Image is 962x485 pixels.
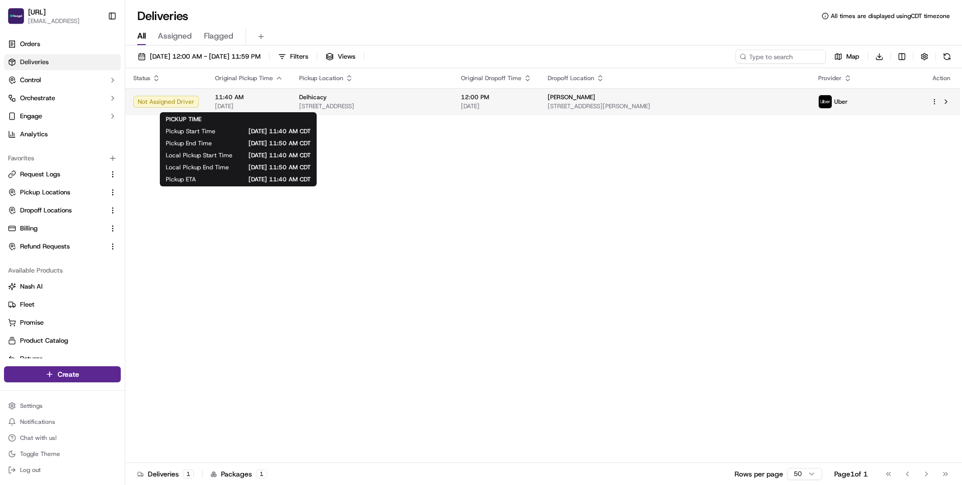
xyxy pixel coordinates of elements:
[4,150,121,166] div: Favorites
[20,402,43,410] span: Settings
[20,188,70,197] span: Pickup Locations
[4,431,121,445] button: Chat with us!
[8,170,105,179] a: Request Logs
[166,115,201,123] span: PICKUP TIME
[133,74,150,82] span: Status
[137,30,146,42] span: All
[4,297,121,313] button: Fleet
[20,466,41,474] span: Log out
[20,145,77,155] span: Knowledge Base
[34,96,164,106] div: Start new chat
[6,141,81,159] a: 📗Knowledge Base
[4,36,121,52] a: Orders
[26,65,180,75] input: Got a question? Start typing here...
[735,469,783,479] p: Rows per page
[4,315,121,331] button: Promise
[819,95,832,108] img: uber-new-logo.jpeg
[170,99,182,111] button: Start new chat
[215,74,273,82] span: Original Pickup Time
[4,184,121,200] button: Pickup Locations
[100,170,121,177] span: Pylon
[8,354,117,363] a: Returns
[8,224,105,233] a: Billing
[20,434,57,442] span: Chat with us!
[20,450,60,458] span: Toggle Theme
[834,98,848,106] span: Uber
[71,169,121,177] a: Powered byPylon
[8,282,117,291] a: Nash AI
[137,469,194,479] div: Deliveries
[20,354,43,363] span: Returns
[20,418,55,426] span: Notifications
[461,102,532,110] span: [DATE]
[85,146,93,154] div: 💻
[338,52,355,61] span: Views
[4,108,121,124] button: Engage
[4,72,121,88] button: Control
[28,17,80,25] button: [EMAIL_ADDRESS]
[274,50,313,64] button: Filters
[461,93,532,101] span: 12:00 PM
[20,318,44,327] span: Promise
[166,163,229,171] span: Local Pickup End Time
[228,139,311,147] span: [DATE] 11:50 AM CDT
[4,90,121,106] button: Orchestrate
[210,469,267,479] div: Packages
[212,175,311,183] span: [DATE] 11:40 AM CDT
[20,94,55,103] span: Orchestrate
[736,50,826,64] input: Type to search
[166,139,212,147] span: Pickup End Time
[299,102,445,110] span: [STREET_ADDRESS]
[4,166,121,182] button: Request Logs
[321,50,360,64] button: Views
[548,102,802,110] span: [STREET_ADDRESS][PERSON_NAME]
[8,206,105,215] a: Dropoff Locations
[8,318,117,327] a: Promise
[10,96,28,114] img: 1736555255976-a54dd68f-1ca7-489b-9aae-adbdc363a1c4
[10,146,18,154] div: 📗
[166,151,232,159] span: Local Pickup Start Time
[20,242,70,251] span: Refund Requests
[8,242,105,251] a: Refund Requests
[204,30,233,42] span: Flagged
[20,112,42,121] span: Engage
[256,469,267,478] div: 1
[28,7,46,17] span: [URL]
[183,469,194,478] div: 1
[4,4,104,28] button: Froogal.ai[URL][EMAIL_ADDRESS]
[215,93,283,101] span: 11:40 AM
[81,141,165,159] a: 💻API Documentation
[4,263,121,279] div: Available Products
[20,58,49,67] span: Deliveries
[4,238,121,255] button: Refund Requests
[818,74,842,82] span: Provider
[830,50,864,64] button: Map
[166,175,196,183] span: Pickup ETA
[4,220,121,236] button: Billing
[249,151,311,159] span: [DATE] 11:40 AM CDT
[8,188,105,197] a: Pickup Locations
[20,206,72,215] span: Dropoff Locations
[20,40,40,49] span: Orders
[10,40,182,56] p: Welcome 👋
[4,126,121,142] a: Analytics
[215,102,283,110] span: [DATE]
[299,93,327,101] span: Delhicacy
[20,336,68,345] span: Product Catalog
[940,50,954,64] button: Refresh
[4,202,121,218] button: Dropoff Locations
[4,54,121,70] a: Deliveries
[846,52,859,61] span: Map
[8,300,117,309] a: Fleet
[95,145,161,155] span: API Documentation
[58,369,79,379] span: Create
[548,74,594,82] span: Dropoff Location
[299,74,343,82] span: Pickup Location
[4,463,121,477] button: Log out
[4,415,121,429] button: Notifications
[4,399,121,413] button: Settings
[4,351,121,367] button: Returns
[831,12,950,20] span: All times are displayed using CDT timezone
[290,52,308,61] span: Filters
[4,366,121,382] button: Create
